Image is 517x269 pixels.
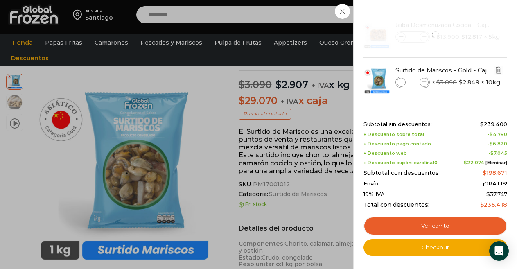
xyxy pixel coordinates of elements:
[486,191,507,197] span: 37.747
[489,241,509,261] div: Open Intercom Messenger
[395,66,493,75] a: Surtido de Mariscos - Gold - Caja 10 kg
[363,191,385,198] span: 19% IVA
[490,150,507,156] bdi: 7.045
[464,160,484,165] span: 22.074
[480,121,484,127] span: $
[480,201,484,208] span: $
[406,78,419,87] input: Product quantity
[436,79,440,86] span: $
[432,77,500,88] span: × × 10kg
[483,181,507,187] span: ¡GRATIS!
[490,141,493,147] span: $
[363,160,438,165] span: + Descuento cupón: carolina10
[485,160,507,165] a: [Eliminar]
[495,66,502,74] img: Eliminar Surtido de Mariscos - Gold - Caja 10 kg del carrito
[363,181,378,187] span: Envío
[363,151,407,156] span: + Descuento web
[490,131,507,137] bdi: 4.790
[488,151,507,156] span: -
[363,132,424,137] span: + Descuento sobre total
[464,160,467,165] span: $
[483,169,507,176] bdi: 198.671
[363,217,507,235] a: Ver carrito
[490,141,507,147] bdi: 6.820
[480,201,507,208] bdi: 236.418
[363,170,439,176] span: Subtotal con descuentos
[363,141,431,147] span: + Descuento pago contado
[459,78,479,86] bdi: 2.849
[486,191,490,197] span: $
[460,160,507,165] span: --
[488,141,507,147] span: -
[363,239,507,256] a: Checkout
[494,66,503,76] a: Eliminar Surtido de Mariscos - Gold - Caja 10 kg del carrito
[436,79,457,86] bdi: 3.090
[488,132,507,137] span: -
[490,131,493,137] span: $
[363,121,432,128] span: Subtotal sin descuentos:
[459,78,463,86] span: $
[480,121,507,127] bdi: 239.400
[483,169,486,176] span: $
[363,201,429,208] span: Total con descuentos:
[490,150,494,156] span: $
